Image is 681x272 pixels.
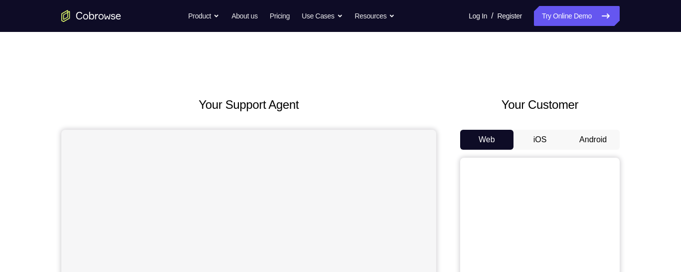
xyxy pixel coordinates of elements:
button: Android [566,130,620,150]
a: About us [231,6,257,26]
span: / [491,10,493,22]
button: Web [460,130,513,150]
button: iOS [513,130,567,150]
button: Product [188,6,220,26]
a: Try Online Demo [534,6,620,26]
button: Resources [355,6,395,26]
a: Go to the home page [61,10,121,22]
h2: Your Customer [460,96,620,114]
h2: Your Support Agent [61,96,436,114]
a: Register [498,6,522,26]
a: Log In [469,6,487,26]
a: Pricing [270,6,290,26]
button: Use Cases [302,6,342,26]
